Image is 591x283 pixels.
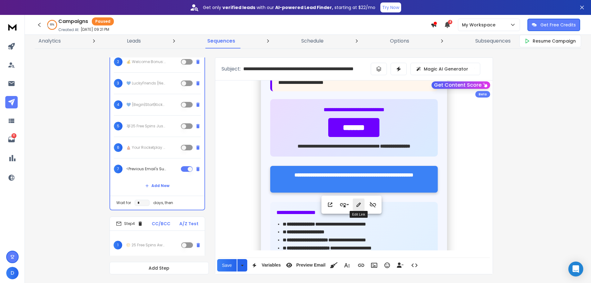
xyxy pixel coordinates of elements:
p: 🛕 Your Rocketplay Bonus Code: REELS20 – No Deposit Needed! [126,145,166,150]
a: Leads [123,34,145,48]
button: Get Free Credits [527,19,580,31]
p: Subject: [222,65,241,73]
p: A/Z Test [179,221,199,227]
p: [DATE] 09:21 PM [81,27,109,32]
a: 10 [5,133,18,146]
a: Options [386,34,413,48]
p: Try Now [382,4,399,11]
button: Get Content Score [432,81,490,89]
span: Preview Email [295,262,327,268]
p: days, then [153,200,173,205]
p: Created At: [58,27,79,32]
p: Sequences [207,37,235,45]
span: 5 [114,122,123,130]
a: Sequences [204,34,239,48]
a: Subsequences [472,34,514,48]
p: Get Free Credits [540,22,576,28]
button: Unlink [367,199,379,211]
p: My Workspace [462,22,498,28]
button: Insert Link (Ctrl+K) [355,259,367,272]
div: Open Intercom Messenger [568,262,583,276]
h1: Campaigns [58,18,88,25]
span: 2 [114,57,123,66]
div: Paused [92,17,114,25]
a: Analytics [35,34,65,48]
strong: verified leads [222,4,255,11]
button: Clean HTML [328,259,340,272]
button: More Text [341,259,353,272]
button: Resume Campaign [519,35,581,47]
li: Step3CC/BCCA/Z Test1Don’t Miss Your LuckyFriends Boost – Claim {$1000|$1,000} + {250|two hundred ... [110,11,205,210]
span: 1 [114,241,122,249]
strong: AI-powered Lead Finder, [275,4,333,11]
p: 10 [11,133,16,138]
button: Add Step [110,262,209,274]
button: Style [338,199,350,211]
p: 🐺25 Free Spins Just For You – Play [DEMOGRAPHIC_DATA] Wolf Moon Now [126,124,166,129]
span: 4 [448,20,452,24]
p: 💰 Welcome Bonus: Up to {1000|one thousand} + {250|two hundred fifty} FS – Yours Now! [126,59,166,64]
p: Wait for [116,200,131,205]
span: 6 [114,143,123,152]
p: 90 % [50,23,54,27]
p: Leads [127,37,141,45]
p: <Previous Email's Subject> [126,167,166,171]
button: Open Link [324,199,336,211]
p: Subsequences [475,37,511,45]
span: 3 [114,79,123,88]
button: Emoticons [381,259,393,272]
p: Schedule [301,37,324,45]
p: 💙 {Begin|Start|Kickoff} Your LuckyFriends Journey — {Welcome Offer|Exclusive Bonus|Exciting Deal}... [126,102,166,107]
span: Variables [260,262,282,268]
p: Options [390,37,409,45]
button: Try Now [380,2,401,12]
p: 🌕 25 Free Spins Await Under the Full Moon! [126,243,166,248]
p: CC/BCC [152,221,170,227]
button: Save [217,259,237,272]
p: Get only with our starting at $22/mo [203,4,375,11]
span: 7 [114,165,123,173]
a: Schedule [298,34,327,48]
div: Edit Link [350,211,368,218]
div: Step 4 [116,221,143,226]
button: Variables [248,259,282,272]
p: Analytics [38,37,61,45]
button: D [6,267,19,279]
span: 4 [114,100,123,109]
button: Preview Email [283,259,327,272]
button: Add New [140,180,174,192]
div: Beta [475,91,490,98]
p: Magic AI Generator [424,66,468,72]
button: Magic AI Generator [410,63,480,75]
button: Insert Unsubscribe Link [394,259,406,272]
button: Insert Image (Ctrl+P) [368,259,380,272]
p: 💙 LuckyFriends {New Player|Welcome} Bonus — Claim Up to $1,000 + {FS|Spin Bonuses} [126,81,166,86]
img: logo [6,21,19,33]
button: Code View [409,259,420,272]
